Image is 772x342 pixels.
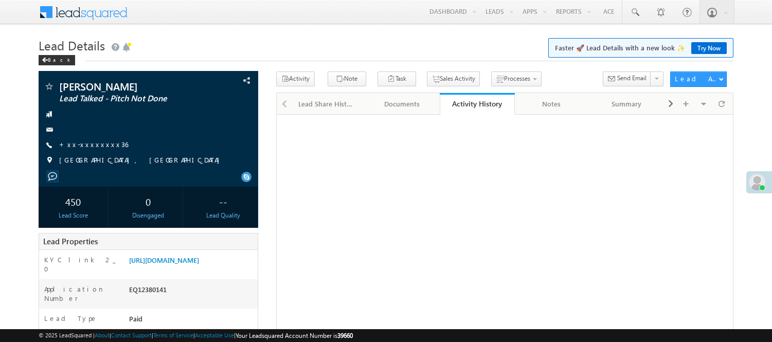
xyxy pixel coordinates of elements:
[515,93,589,115] a: Notes
[236,332,353,339] span: Your Leadsquared Account Number is
[523,98,580,110] div: Notes
[59,81,195,92] span: [PERSON_NAME]
[191,192,255,211] div: --
[44,255,118,274] label: KYC link 2_0
[195,332,234,338] a: Acceptable Use
[153,332,193,338] a: Terms of Service
[129,256,199,264] a: [URL][DOMAIN_NAME]
[670,71,727,87] button: Lead Actions
[337,332,353,339] span: 39660
[59,94,195,104] span: Lead Talked - Pitch Not Done
[491,71,542,86] button: Processes
[41,192,105,211] div: 450
[43,236,98,246] span: Lead Properties
[111,332,152,338] a: Contact Support
[365,93,440,115] a: Documents
[328,71,366,86] button: Note
[39,55,75,65] div: Back
[191,211,255,220] div: Lead Quality
[59,155,225,166] span: [GEOGRAPHIC_DATA], [GEOGRAPHIC_DATA]
[555,43,727,53] span: Faster 🚀 Lead Details with a new look ✨
[603,71,651,86] button: Send Email
[39,55,80,63] a: Back
[95,332,110,338] a: About
[691,42,727,54] a: Try Now
[276,71,315,86] button: Activity
[373,98,430,110] div: Documents
[378,71,416,86] button: Task
[39,37,105,53] span: Lead Details
[504,75,530,82] span: Processes
[116,211,180,220] div: Disengaged
[440,93,514,115] a: Activity History
[290,93,365,115] a: Lead Share History
[598,98,655,110] div: Summary
[41,211,105,220] div: Lead Score
[44,284,118,303] label: Application Number
[675,74,719,83] div: Lead Actions
[127,314,258,328] div: Paid
[447,99,507,109] div: Activity History
[127,284,258,299] div: EQ12380141
[116,192,180,211] div: 0
[298,98,355,110] div: Lead Share History
[44,314,98,323] label: Lead Type
[427,71,480,86] button: Sales Activity
[59,140,128,149] a: +xx-xxxxxxxx36
[589,93,664,115] a: Summary
[39,331,353,340] span: © 2025 LeadSquared | | | | |
[617,74,647,83] span: Send Email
